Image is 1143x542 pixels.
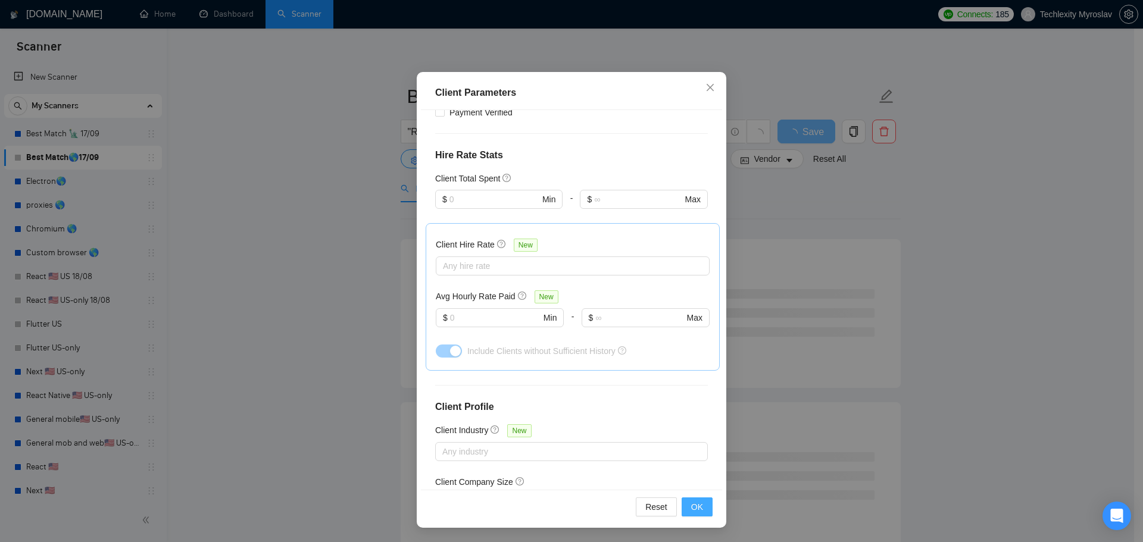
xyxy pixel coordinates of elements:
span: question-circle [491,425,500,434]
span: question-circle [518,291,527,300]
span: close [705,83,715,92]
div: - [563,190,580,223]
span: question-circle [502,173,512,183]
h5: Client Total Spent [435,172,500,185]
span: Max [685,193,701,206]
span: Include Clients without Sufficient History [467,346,616,356]
span: question-circle [618,346,626,355]
span: New [507,424,531,437]
button: Reset [636,497,677,516]
span: New [514,239,538,252]
span: Payment Verified [445,106,517,119]
span: Max [687,311,702,324]
span: $ [589,311,594,324]
h5: Client Company Size [435,475,513,488]
div: Open Intercom Messenger [1103,502,1131,530]
span: New [535,290,558,303]
h5: Avg Hourly Rate Paid [436,290,516,303]
span: OK [691,500,703,513]
span: Min [544,311,557,324]
button: Close [694,72,726,104]
span: Reset [645,500,667,513]
input: ∞ [594,193,682,206]
input: ∞ [595,311,684,324]
div: - [564,308,581,342]
h4: Client Profile [435,400,708,414]
input: 0 [449,193,540,206]
input: 0 [450,311,541,324]
div: Client Parameters [435,86,708,100]
span: Min [542,193,556,206]
button: OK [682,497,713,516]
h4: Hire Rate Stats [435,148,708,162]
span: question-circle [516,477,525,486]
h5: Client Hire Rate [436,238,495,251]
span: $ [442,193,447,206]
span: question-circle [497,239,507,249]
span: $ [443,311,448,324]
span: $ [587,193,592,206]
h5: Client Industry [435,424,488,437]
